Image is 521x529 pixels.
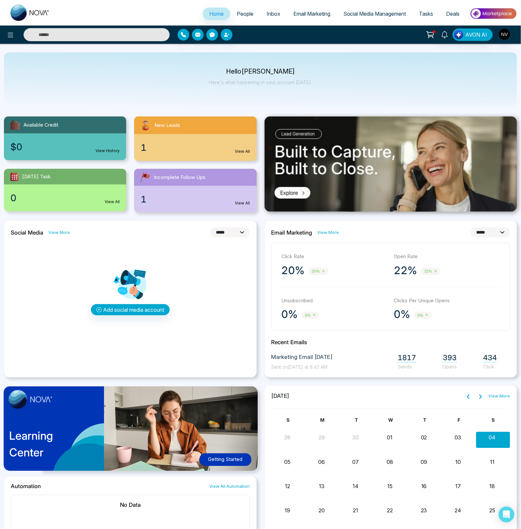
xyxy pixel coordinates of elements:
[320,417,324,423] span: M
[443,354,457,362] span: 393
[209,69,312,74] p: Hello [PERSON_NAME]
[353,434,359,442] button: 30
[139,171,151,183] img: followUps.svg
[10,191,16,205] span: 0
[394,308,410,321] p: 0%
[285,483,290,490] button: 12
[271,339,511,345] h2: Recent Emails
[302,312,319,319] span: 0%
[483,354,497,362] span: 434
[398,354,416,362] span: 1817
[318,229,339,236] a: View More
[48,229,70,236] a: View More
[11,483,41,490] h2: Automation
[203,8,230,20] a: Home
[9,171,20,182] img: todayTask.svg
[154,174,205,181] span: Incomplete Follow Ups
[230,8,260,20] a: People
[309,268,328,275] span: 20%
[9,428,53,461] p: Learning Center
[9,119,21,131] img: availableCredit.svg
[454,30,463,39] img: Lead Flow
[499,507,514,522] div: Open Intercom Messenger
[105,199,120,205] a: View All
[421,434,427,442] button: 02
[10,5,50,21] img: Nova CRM Logo
[394,264,417,277] p: 22%
[18,502,243,508] h2: No Data
[319,458,325,466] button: 06
[489,434,496,442] button: 04
[282,264,305,277] p: 20%
[10,140,22,154] span: $0
[466,31,487,39] span: AVON AI
[387,434,393,442] button: 01
[271,364,328,370] span: Sent on [DATE] at 8:43 AM
[287,8,337,20] a: Email Marketing
[237,10,253,17] span: People
[455,507,461,515] button: 24
[455,434,461,442] button: 03
[0,383,266,479] img: home-learning-center.png
[483,364,497,370] span: Click
[443,364,457,370] span: Opens
[414,312,432,319] span: 0%
[424,417,426,423] span: T
[271,353,333,362] span: Marketing Email [DATE]
[421,483,427,490] button: 16
[398,364,416,370] span: Sends
[200,453,252,466] button: Getting Started
[421,458,427,466] button: 09
[271,392,290,401] span: [DATE]
[24,121,58,129] span: Available Credit
[9,390,52,409] img: image
[96,148,120,154] a: View History
[319,434,325,442] button: 29
[453,28,493,41] button: AVON AI
[287,417,290,423] span: S
[260,8,287,20] a: Inbox
[489,507,495,515] button: 25
[387,507,393,515] button: 22
[470,6,517,21] img: Market-place.gif
[4,385,257,477] a: LearningCenterGetting Started
[440,8,466,20] a: Deals
[209,79,312,85] p: Here's what happening in your account [DATE].
[343,10,406,17] span: Social Media Management
[209,10,224,17] span: Home
[387,483,392,490] button: 15
[419,10,433,17] span: Tasks
[413,8,440,20] a: Tasks
[285,434,291,442] button: 28
[337,8,413,20] a: Social Media Management
[353,507,358,515] button: 21
[282,297,388,305] p: Unsubscribed
[271,229,312,236] h2: Email Marketing
[114,268,147,301] img: Analytics png
[490,458,495,466] button: 11
[489,393,510,400] a: View More
[91,304,170,315] button: Add social media account
[421,268,441,275] span: 22%
[282,308,298,321] p: 0%
[154,122,180,129] span: New Leads
[235,149,250,154] a: View All
[455,483,461,490] button: 17
[446,10,460,17] span: Deals
[293,10,330,17] span: Email Marketing
[267,10,280,17] span: Inbox
[492,417,495,423] span: S
[394,253,500,260] p: Open Rate
[421,507,427,515] button: 23
[387,458,393,466] button: 08
[455,458,461,466] button: 10
[355,417,358,423] span: T
[285,507,290,515] button: 19
[235,200,250,206] a: View All
[490,483,495,490] button: 18
[285,458,291,466] button: 05
[458,417,460,423] span: F
[389,417,393,423] span: W
[130,116,260,161] a: New Leads1View All
[353,483,359,490] button: 14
